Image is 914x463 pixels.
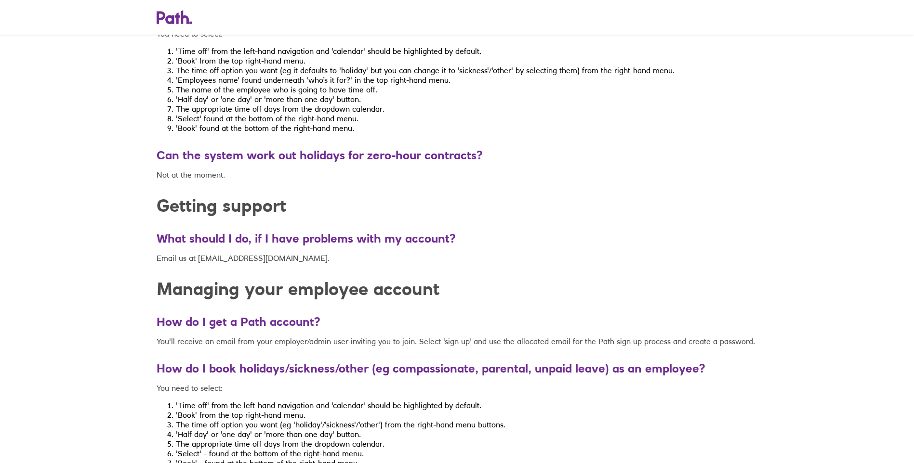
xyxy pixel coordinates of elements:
li: The time off option you want (eg it defaults to 'holiday' but you can change it to 'sickness'/'ot... [176,65,758,75]
li: 'Half day' or 'one day' or 'more than one day' button. [176,429,758,439]
li: 'Time off' from the left-hand navigation and 'calendar' should be highlighted by default. [176,46,758,56]
li: The appropriate time off days from the dropdown calendar. [176,104,758,114]
strong: How do I book holidays/sickness/other (eg compassionate, parental, unpaid leave) as an employee? [157,361,705,375]
p: Not at the moment. [157,170,758,180]
li: 'Half day' or 'one day' or 'more than one day' button. [176,94,758,104]
strong: Getting support [157,195,286,216]
li: The name of the employee who is going to have time off. [176,85,758,94]
li: The time off option you want (eg 'holiday'/'sickness'/'other') from the right-hand menu buttons. [176,420,758,429]
li: 'Book' found at the bottom of the right-hand menu. [176,123,758,133]
li: 'Book' from the top right-hand menu. [176,410,758,420]
li: The appropriate time off days from the dropdown calendar. [176,439,758,449]
li: 'Book' from the top right-hand menu. [176,56,758,65]
li: 'Select' found at the bottom of the right-hand menu. [176,114,758,123]
p: You'll receive an email from your employer/admin user inviting you to join. Select 'sign up' and ... [157,336,758,346]
strong: Managing your employee account [157,278,439,299]
p: Email us at [EMAIL_ADDRESS][DOMAIN_NAME]. [157,253,758,263]
strong: What should I do, if I have problems with my account? [157,231,456,245]
li: 'Select' - found at the bottom of the right-hand menu. [176,449,758,458]
li: 'Time off' from the left-hand navigation and 'calendar' should be highlighted by default. [176,400,758,410]
li: 'Employees name' found underneath 'who’s it for?' in the top right-hand menu. [176,75,758,85]
strong: How do I get a Path account? [157,315,320,329]
strong: Can the system work out holidays for zero-hour contracts? [157,148,483,162]
p: You need to select: [157,383,758,393]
